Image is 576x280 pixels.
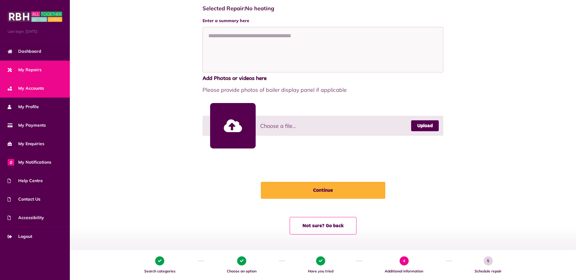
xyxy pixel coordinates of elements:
[288,268,353,274] span: Have you tried
[8,85,44,92] span: My Accounts
[8,29,62,34] span: Last login: [DATE]
[155,256,164,265] span: 1
[411,120,439,131] a: Upload
[8,104,39,110] span: My Profile
[203,75,444,83] span: Add Photos or videos here
[290,217,356,235] button: Not sure? Go back
[8,215,44,221] span: Accessibility
[8,233,32,240] span: Logout
[8,178,43,184] span: Help Centre
[8,11,62,23] img: MyRBH
[8,196,40,202] span: Contact Us
[207,268,276,274] span: Choose an option
[484,256,493,265] span: 5
[8,159,51,165] span: My Notifications
[261,182,385,199] button: Continue
[8,159,14,165] span: 0
[203,86,444,94] span: Please provide photos of boiler display panel if applicable
[8,141,44,147] span: My Enquiries
[8,48,41,55] span: Dashboard
[400,256,409,265] span: 4
[455,268,521,274] span: Schedule repair
[237,256,246,265] span: 2
[8,67,42,73] span: My Repairs
[260,122,296,130] span: Choose a file...
[203,5,444,12] h4: Selected Repair: No heating
[365,268,443,274] span: Additional information
[124,268,195,274] span: Search categories
[203,18,444,24] label: Enter a summary here
[316,256,325,265] span: 3
[8,122,46,128] span: My Payments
